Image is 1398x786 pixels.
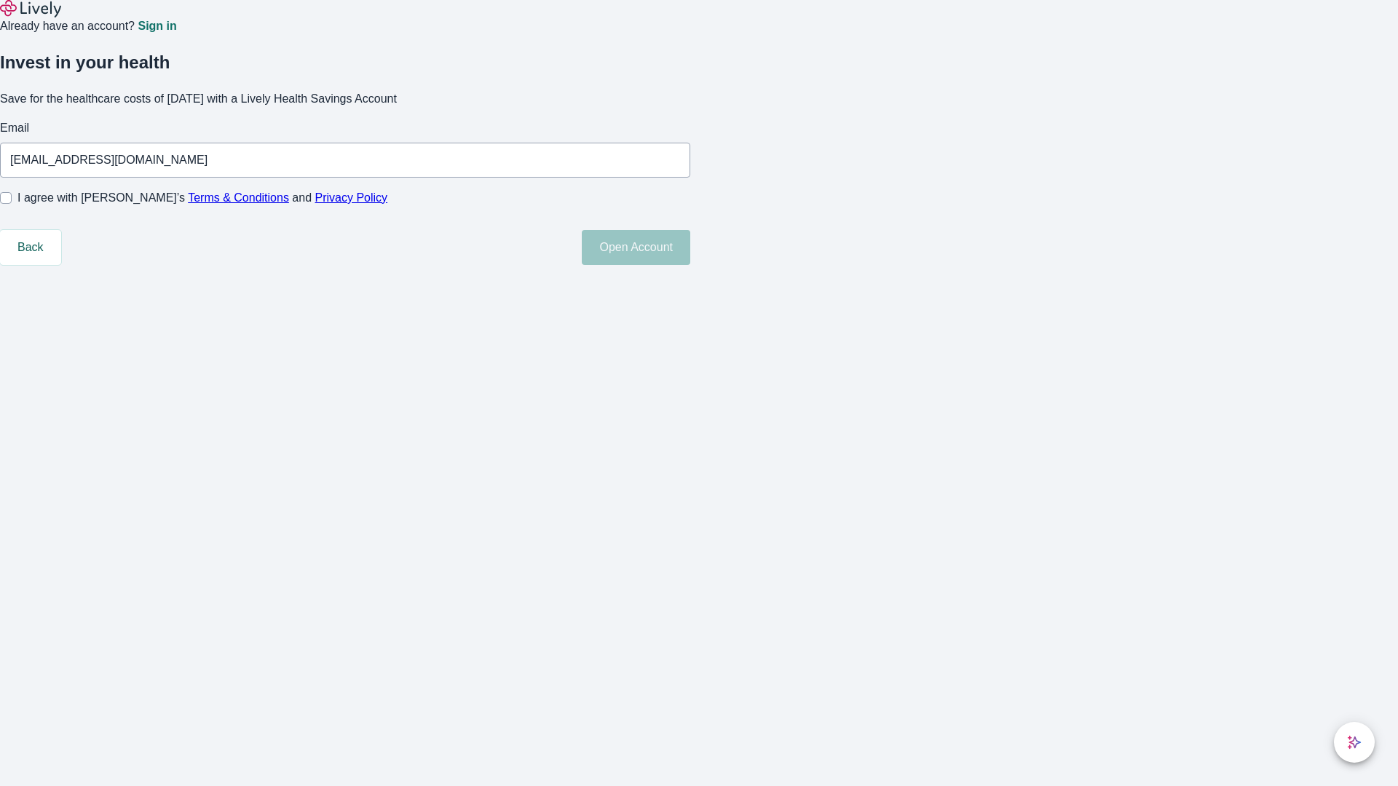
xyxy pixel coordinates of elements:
a: Sign in [138,20,176,32]
a: Privacy Policy [315,191,388,204]
span: I agree with [PERSON_NAME]’s and [17,189,387,207]
svg: Lively AI Assistant [1347,735,1362,750]
a: Terms & Conditions [188,191,289,204]
button: chat [1334,722,1375,763]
